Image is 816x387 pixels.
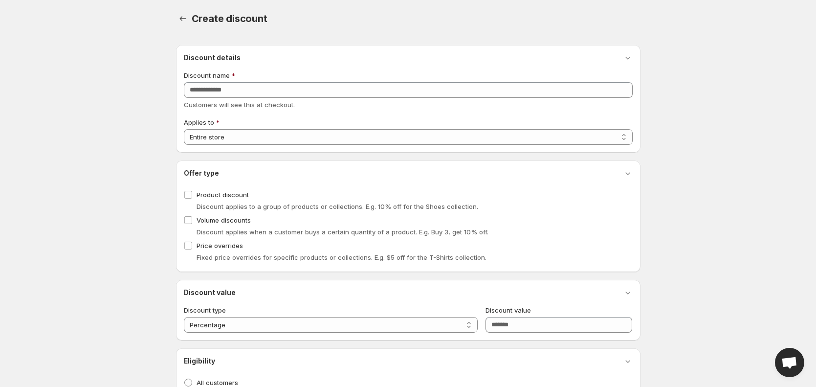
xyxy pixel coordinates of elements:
[197,228,488,236] span: Discount applies when a customer buys a certain quantity of a product. E.g. Buy 3, get 10% off.
[197,253,486,261] span: Fixed price overrides for specific products or collections. E.g. $5 off for the T-Shirts collection.
[192,13,267,24] span: Create discount
[775,348,804,377] div: Open chat
[184,356,215,366] h3: Eligibility
[197,203,478,210] span: Discount applies to a group of products or collections. E.g. 10% off for the Shoes collection.
[184,101,295,109] span: Customers will see this at checkout.
[184,168,219,178] h3: Offer type
[197,242,243,250] span: Price overrides
[197,216,251,224] span: Volume discounts
[184,71,230,79] span: Discount name
[197,191,249,199] span: Product discount
[485,306,531,314] span: Discount value
[184,288,236,297] h3: Discount value
[184,53,241,63] h3: Discount details
[184,118,214,126] span: Applies to
[184,306,226,314] span: Discount type
[197,379,238,387] span: All customers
